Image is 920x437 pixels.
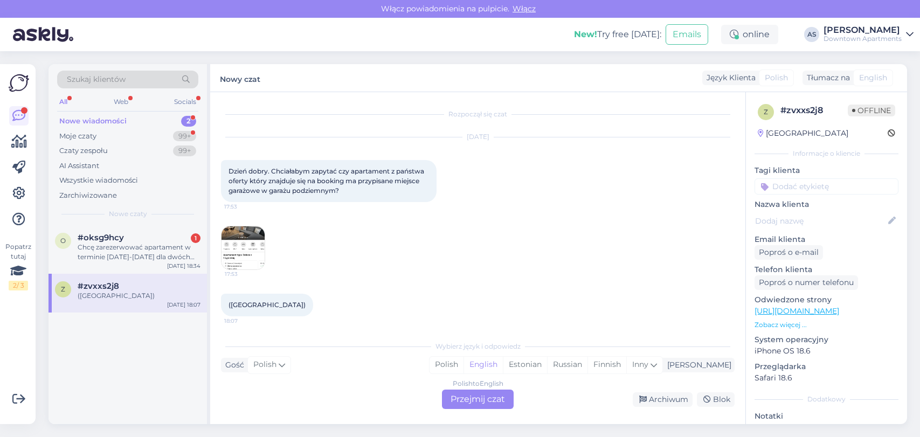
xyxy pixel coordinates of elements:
[755,215,886,227] input: Dodaj nazwę
[574,28,661,41] div: Try free [DATE]:
[222,226,265,269] img: Attachment
[755,199,898,210] p: Nazwa klienta
[173,131,196,142] div: 99+
[697,392,735,407] div: Blok
[9,281,28,290] div: 2 / 3
[78,242,200,262] div: Chcę zarezerwować apartament w terminie [DATE]-[DATE] dla dwóch osób z trzymiesięcznym niemowlaki...
[758,128,848,139] div: [GEOGRAPHIC_DATA]
[755,320,898,330] p: Zobacz więcej ...
[191,233,200,243] div: 1
[221,342,735,351] div: Wybierz język i odpowiedz
[859,72,887,84] span: English
[167,301,200,309] div: [DATE] 18:07
[702,72,756,84] div: Język Klienta
[764,108,768,116] span: z
[755,294,898,306] p: Odwiedzone strony
[824,26,914,43] a: [PERSON_NAME]Downtown Apartments
[61,285,65,293] span: z
[666,24,708,45] button: Emails
[78,281,119,291] span: #zvxxs2j8
[755,372,898,384] p: Safari 18.6
[765,72,788,84] span: Polish
[225,270,265,278] span: 17:53
[803,72,850,84] div: Tłumacz na
[109,209,147,219] span: Nowe czaty
[755,345,898,357] p: iPhone OS 18.6
[9,242,28,290] div: Popatrz tutaj
[509,4,539,13] span: Włącz
[112,95,130,109] div: Web
[755,306,839,316] a: [URL][DOMAIN_NAME]
[430,357,464,373] div: Polish
[755,165,898,176] p: Tagi klienta
[59,161,99,171] div: AI Assistant
[755,411,898,422] p: Notatki
[574,29,597,39] b: New!
[59,131,96,142] div: Moje czaty
[755,245,823,260] div: Poproś o e-mail
[181,116,196,127] div: 2
[633,392,693,407] div: Archiwum
[229,301,306,309] span: ([GEOGRAPHIC_DATA])
[755,234,898,245] p: Email klienta
[442,390,514,409] div: Przejmij czat
[221,132,735,142] div: [DATE]
[59,116,127,127] div: Nowe wiadomości
[464,357,503,373] div: English
[453,379,503,389] div: Polish to English
[253,359,276,371] span: Polish
[503,357,547,373] div: Estonian
[632,359,648,369] span: Inny
[173,145,196,156] div: 99+
[60,237,66,245] span: o
[755,178,898,195] input: Dodać etykietę
[172,95,198,109] div: Socials
[221,359,244,371] div: Gość
[57,95,70,109] div: All
[220,71,260,85] label: Nowy czat
[59,190,117,201] div: Zarchiwizowane
[755,275,858,290] div: Poproś o numer telefonu
[224,317,265,325] span: 18:07
[780,104,848,117] div: # zvxxs2j8
[224,203,265,211] span: 17:53
[755,361,898,372] p: Przeglądarka
[67,74,126,85] span: Szukaj klientów
[663,359,731,371] div: [PERSON_NAME]
[59,175,138,186] div: Wszystkie wiadomości
[824,34,902,43] div: Downtown Apartments
[824,26,902,34] div: [PERSON_NAME]
[848,105,895,116] span: Offline
[78,233,124,242] span: #oksg9hcy
[167,262,200,270] div: [DATE] 18:34
[547,357,587,373] div: Russian
[221,109,735,119] div: Rozpoczął się czat
[78,291,200,301] div: ([GEOGRAPHIC_DATA])
[59,145,108,156] div: Czaty zespołu
[721,25,778,44] div: online
[804,27,819,42] div: AS
[755,394,898,404] div: Dodatkowy
[755,334,898,345] p: System operacyjny
[587,357,626,373] div: Finnish
[229,167,426,195] span: Dzień dobry. Chciałabym zapytać czy apartament z państwa oferty który znajduje się na booking ma ...
[755,264,898,275] p: Telefon klienta
[755,149,898,158] div: Informacje o kliencie
[9,73,29,93] img: Askly Logo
